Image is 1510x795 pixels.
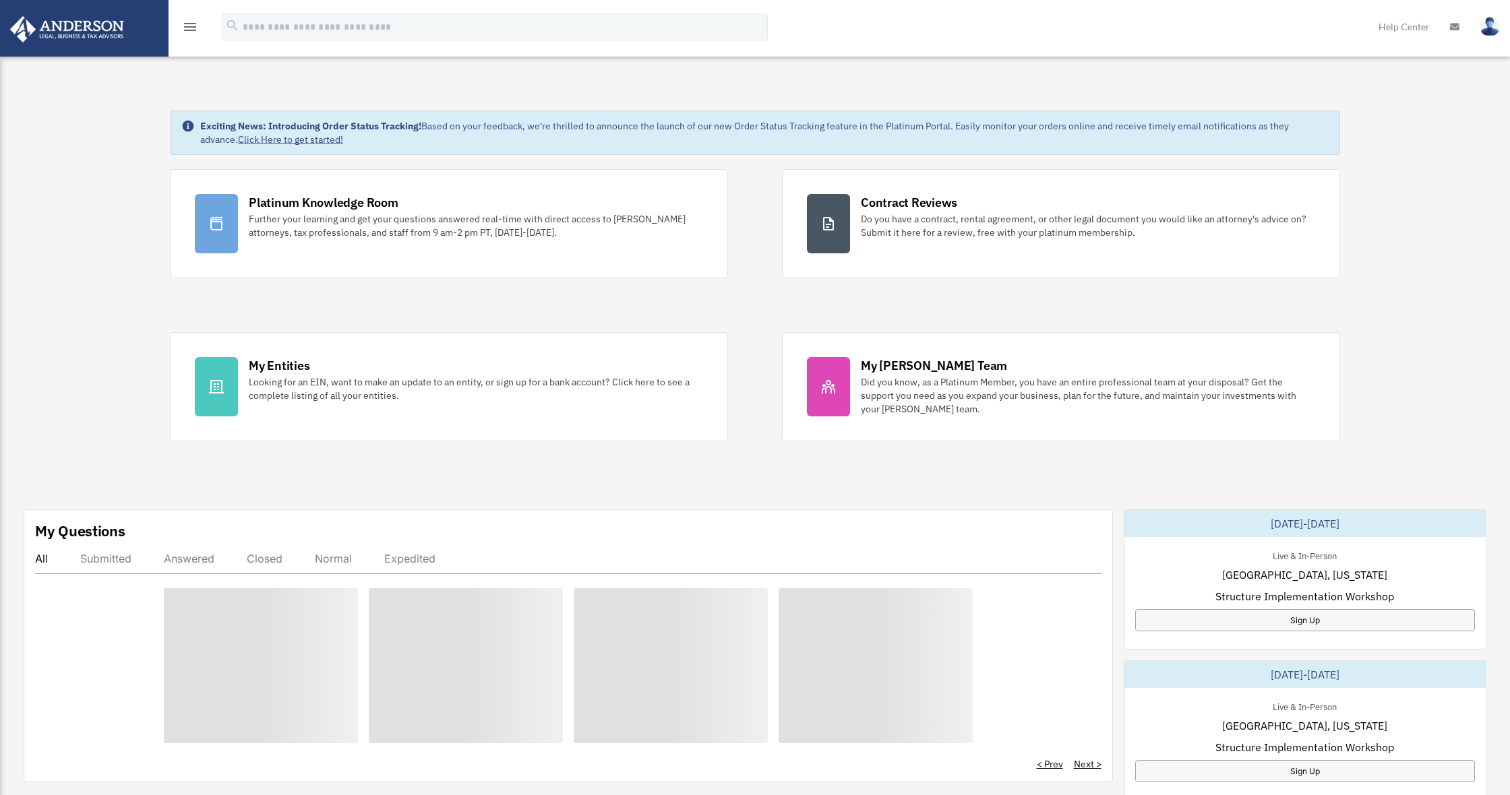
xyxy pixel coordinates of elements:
span: Structure Implementation Workshop [1215,588,1394,604]
a: Contract Reviews Do you have a contract, rental agreement, or other legal document you would like... [782,169,1340,278]
div: Submitted [80,552,131,565]
a: Sign Up [1135,760,1476,782]
div: [DATE]-[DATE] [1124,510,1486,537]
div: My [PERSON_NAME] Team [861,357,1007,374]
div: My Entities [249,357,309,374]
a: Sign Up [1135,609,1476,631]
div: Answered [164,552,214,565]
a: Click Here to get started! [238,133,343,146]
strong: Exciting News: Introducing Order Status Tracking! [200,120,421,132]
span: Structure Implementation Workshop [1215,739,1394,755]
div: My Questions [35,521,125,541]
div: Expedited [384,552,435,565]
div: Do you have a contract, rental agreement, or other legal document you would like an attorney's ad... [861,212,1315,239]
a: My Entities Looking for an EIN, want to make an update to an entity, or sign up for a bank accoun... [170,332,728,441]
span: [GEOGRAPHIC_DATA], [US_STATE] [1222,718,1387,734]
div: Normal [315,552,352,565]
a: < Prev [1037,757,1063,771]
div: All [35,552,48,565]
a: menu [182,24,198,35]
i: menu [182,19,198,35]
div: Contract Reviews [861,194,957,211]
div: Based on your feedback, we're thrilled to announce the launch of our new Order Status Tracking fe... [200,119,1329,146]
img: Anderson Advisors Platinum Portal [6,16,128,42]
a: Platinum Knowledge Room Further your learning and get your questions answered real-time with dire... [170,169,728,278]
div: Live & In-Person [1262,548,1348,562]
div: Live & In-Person [1262,699,1348,713]
div: [DATE]-[DATE] [1124,661,1486,688]
img: User Pic [1480,17,1500,36]
div: Did you know, as a Platinum Member, you have an entire professional team at your disposal? Get th... [861,375,1315,416]
div: Looking for an EIN, want to make an update to an entity, or sign up for a bank account? Click her... [249,375,703,402]
a: My [PERSON_NAME] Team Did you know, as a Platinum Member, you have an entire professional team at... [782,332,1340,441]
div: Closed [247,552,282,565]
span: [GEOGRAPHIC_DATA], [US_STATE] [1222,567,1387,583]
div: Platinum Knowledge Room [249,194,398,211]
a: Next > [1074,757,1101,771]
i: search [225,18,240,33]
div: Further your learning and get your questions answered real-time with direct access to [PERSON_NAM... [249,212,703,239]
